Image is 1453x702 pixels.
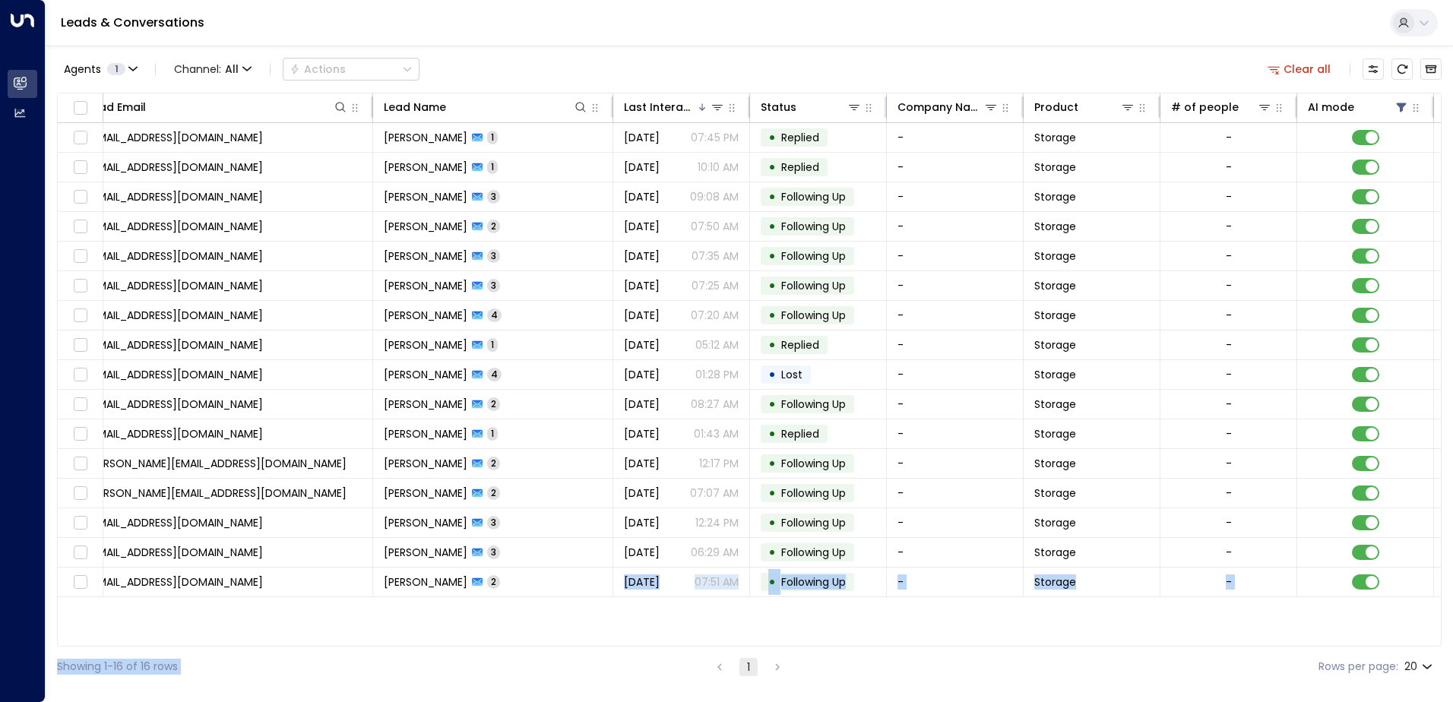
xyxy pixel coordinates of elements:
span: Yesterday [624,337,660,353]
span: cookiedog2112@gmail.com [87,337,263,353]
span: Aug 22, 2025 [624,367,660,382]
div: • [768,332,776,358]
span: Toggle select row [71,128,90,147]
td: - [887,538,1024,567]
td: - [887,360,1024,389]
span: Aug 20, 2025 [624,515,660,530]
span: 3 [487,516,500,529]
span: bonifacekatemi99@gmail.com [87,160,263,175]
div: - [1226,337,1232,353]
span: Yesterday [624,160,660,175]
span: Toggle select row [71,514,90,533]
nav: pagination navigation [710,657,787,676]
span: 1 [107,63,125,75]
span: Following Up [781,219,846,234]
div: Status [761,98,862,116]
span: Replied [781,426,819,441]
td: - [887,479,1024,508]
div: • [768,302,776,328]
div: 20 [1404,656,1436,678]
span: Refresh [1391,58,1413,80]
span: Following Up [781,545,846,560]
label: Rows per page: [1318,659,1398,675]
p: 01:43 AM [694,426,739,441]
span: Following Up [781,574,846,590]
span: Replied [781,160,819,175]
div: - [1226,485,1232,501]
span: 2 [487,457,500,470]
div: • [768,421,776,447]
div: - [1226,456,1232,471]
div: Company Name [897,98,983,116]
div: • [768,391,776,417]
div: Lead Email [87,98,348,116]
span: Aug 22, 2025 [624,397,660,412]
td: - [887,153,1024,182]
div: Last Interacted [624,98,725,116]
td: - [887,330,1024,359]
span: Following Up [781,248,846,264]
span: mariamimdad@gmail.com [87,219,263,234]
span: Yesterday [624,130,660,145]
div: Product [1034,98,1078,116]
span: Following Up [781,515,846,530]
button: Agents1 [57,58,143,80]
div: Lead Name [384,98,446,116]
div: - [1226,160,1232,175]
div: Company Name [897,98,999,116]
div: Status [761,98,796,116]
span: Michael Hems [384,515,467,530]
span: Following Up [781,397,846,412]
span: Aug 21, 2025 [624,485,660,501]
p: 07:35 AM [692,248,739,264]
span: Storage [1034,160,1076,175]
span: Ed Payne [384,189,467,204]
div: - [1226,574,1232,590]
span: Following Up [781,278,846,293]
div: Showing 1-16 of 16 rows [57,659,178,675]
div: Button group with a nested menu [283,58,419,81]
span: Storage [1034,130,1076,145]
span: Storage [1034,278,1076,293]
span: Storage [1034,456,1076,471]
span: Storage [1034,426,1076,441]
div: - [1226,397,1232,412]
td: - [887,568,1024,596]
button: Clear all [1261,58,1337,80]
span: 2 [487,220,500,232]
span: Aug 14, 2025 [624,574,660,590]
span: Replied [781,337,819,353]
p: 12:24 PM [695,515,739,530]
td: - [887,212,1024,241]
span: 3 [487,279,500,292]
div: • [768,154,776,180]
div: - [1226,426,1232,441]
span: Yesterday [624,189,660,204]
div: - [1226,130,1232,145]
span: James Fox [384,308,467,323]
div: - [1226,515,1232,530]
span: Storage [1034,219,1076,234]
span: Storage [1034,308,1076,323]
span: Following Up [781,308,846,323]
span: Toggle select row [71,573,90,592]
span: Toggle select row [71,277,90,296]
span: Storage [1034,367,1076,382]
p: 06:29 AM [691,545,739,560]
span: Storage [1034,397,1076,412]
div: • [768,539,776,565]
span: Toggle select row [71,454,90,473]
span: Toggle select row [71,484,90,503]
button: Customize [1363,58,1384,80]
span: 4 [487,308,502,321]
p: 07:50 AM [691,219,739,234]
span: pabz205@yahoo.com [87,248,263,264]
span: 2 [487,575,500,588]
div: • [768,569,776,595]
span: Paul Whitehouse [384,248,467,264]
span: All [225,63,239,75]
div: Last Interacted [624,98,696,116]
span: Yesterday [624,308,660,323]
div: • [768,125,776,150]
p: 08:27 AM [691,397,739,412]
